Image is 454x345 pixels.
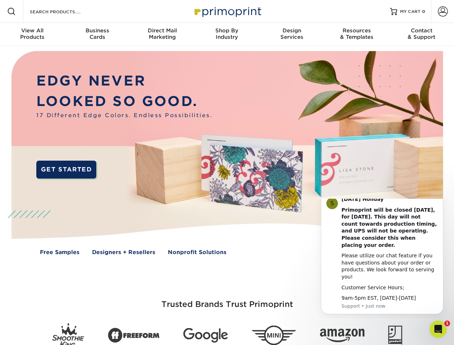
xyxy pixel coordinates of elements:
[324,27,389,40] div: & Templates
[444,321,450,326] span: 1
[36,91,212,112] p: LOOKED SO GOOD.
[260,23,324,46] a: DesignServices
[31,96,128,103] div: 9am-5pm EST, [DATE]-[DATE]
[31,86,128,93] div: Customer Service Hours;
[2,323,61,342] iframe: Google Customer Reviews
[324,23,389,46] a: Resources& Templates
[31,104,128,111] p: Message from Support, sent Just now
[183,328,228,343] img: Google
[36,111,212,120] span: 17 Different Edge Colors. Endless Possibilities.
[260,27,324,34] span: Design
[92,248,155,257] a: Designers + Resellers
[168,248,226,257] a: Nonprofit Solutions
[310,199,454,318] iframe: Intercom notifications message
[29,7,99,16] input: SEARCH PRODUCTS.....
[31,8,127,49] b: Primoprint will be closed [DATE], for [DATE]. This day will not count towards production timing, ...
[36,71,212,91] p: EDGY NEVER
[17,282,437,318] h3: Trusted Brands Trust Primoprint
[422,9,425,14] span: 0
[389,27,454,40] div: & Support
[130,27,194,34] span: Direct Mail
[324,27,389,34] span: Resources
[430,321,447,338] iframe: Intercom live chat
[40,248,79,257] a: Free Samples
[400,9,421,15] span: MY CART
[130,27,194,40] div: Marketing
[388,326,402,345] img: Goodwill
[65,27,129,34] span: Business
[191,4,263,19] img: Primoprint
[194,23,259,46] a: Shop ByIndustry
[36,161,96,179] a: GET STARTED
[260,27,324,40] div: Services
[31,54,128,82] div: Please utilize our chat feature if you have questions about your order or products. We look forwa...
[320,329,364,342] img: Amazon
[65,27,129,40] div: Cards
[65,23,129,46] a: BusinessCards
[194,27,259,34] span: Shop By
[389,23,454,46] a: Contact& Support
[194,27,259,40] div: Industry
[389,27,454,34] span: Contact
[130,23,194,46] a: Direct MailMarketing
